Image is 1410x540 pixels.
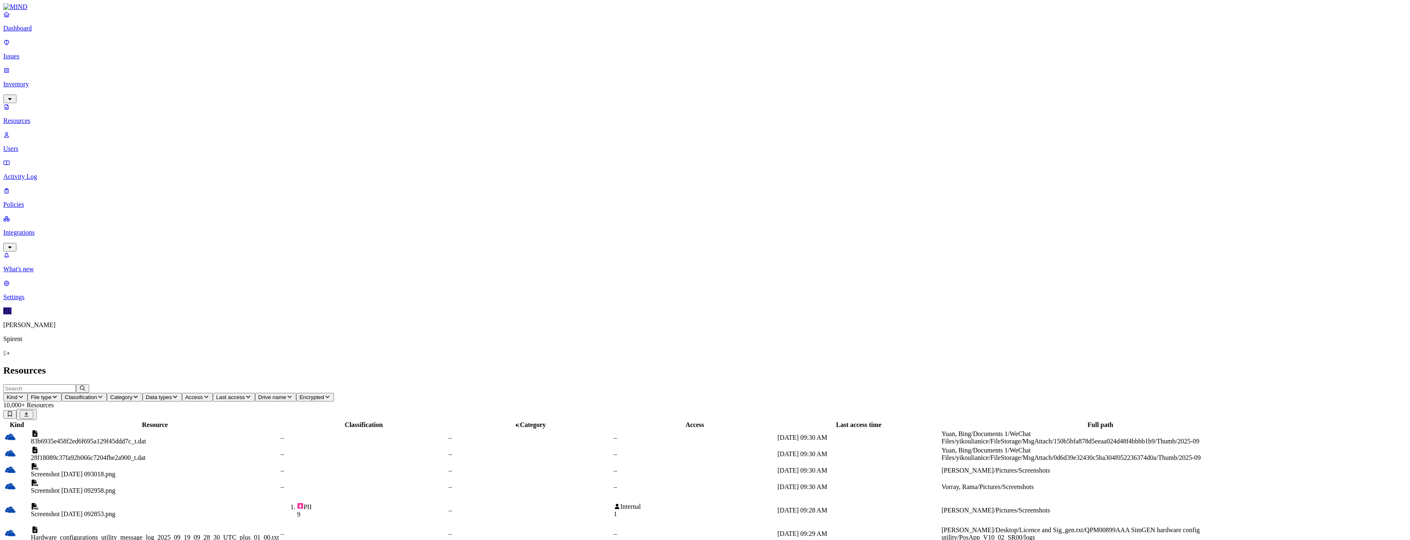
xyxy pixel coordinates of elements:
span: – [449,483,452,490]
span: Classification [65,394,97,400]
a: Issues [3,39,1407,60]
a: What's new [3,252,1407,273]
span: Encrypted [300,394,324,400]
div: 9 [297,511,447,518]
a: Resources [3,103,1407,125]
span: [DATE] 09:30 AM [778,467,827,474]
div: Screenshot [DATE] 092958.png [31,487,279,494]
span: – [449,434,452,441]
p: Issues [3,53,1407,60]
span: [DATE] 09:29 AM [778,530,827,537]
div: Full path [942,421,1259,429]
div: [PERSON_NAME]/Pictures/Screenshots [942,467,1259,474]
span: File type [31,394,51,400]
img: MIND [3,3,28,11]
div: Classification [281,421,447,429]
div: [PERSON_NAME]/Pictures/Screenshots [942,507,1259,514]
div: 1 [614,510,776,518]
span: [DATE] 09:30 AM [778,483,827,490]
a: Inventory [3,67,1407,102]
a: Dashboard [3,11,1407,32]
p: What's new [3,265,1407,273]
span: – [614,467,617,474]
div: Last access time [778,421,940,429]
span: Drive name [258,394,286,400]
span: – [614,530,617,537]
a: MIND [3,3,1407,11]
div: Vorray, Rama/Pictures/Screenshots [942,483,1259,491]
span: – [614,450,617,457]
div: Kind [5,421,29,429]
span: – [281,434,284,441]
div: Screenshot [DATE] 093018.png [31,471,279,478]
img: onedrive [5,480,16,492]
span: – [449,450,452,457]
img: onedrive [5,527,16,539]
span: [DATE] 09:30 AM [778,434,827,441]
span: Access [185,394,203,400]
p: Integrations [3,229,1407,236]
p: Activity Log [3,173,1407,180]
a: Integrations [3,215,1407,250]
div: Yuan, Bing/Documents 1/WeChat Files/yikoulianice/FileStorage/MsgAttach/0d6d39e32430c5ba304f052236... [942,447,1259,462]
a: Activity Log [3,159,1407,180]
span: EL [3,307,12,314]
span: – [614,434,617,441]
span: – [614,483,617,490]
span: – [449,467,452,474]
span: Category [110,394,132,400]
p: Users [3,145,1407,152]
div: 28f18089c37fa92b066c7204fbe2a900_t.dat [31,454,279,462]
img: onedrive [5,448,16,459]
span: [DATE] 09:28 AM [778,507,827,514]
div: Yuan, Bing/Documents 1/WeChat Files/yikoulianice/FileStorage/MsgAttach/150b5bfa878d5eeaa024d48f4b... [942,430,1259,445]
h2: Resources [3,365,1407,376]
img: onedrive [5,431,16,443]
p: Inventory [3,81,1407,88]
span: 10,000+ Resources [3,402,54,408]
span: – [281,483,284,490]
img: onedrive [5,504,16,515]
p: Resources [3,117,1407,125]
input: Search [3,384,76,393]
div: PII [297,503,447,511]
a: Settings [3,279,1407,301]
span: Data types [146,394,172,400]
a: Users [3,131,1407,152]
span: Kind [7,394,18,400]
span: – [281,530,284,537]
span: Category [520,421,546,428]
img: pii [297,503,304,509]
img: onedrive [5,464,16,475]
p: Settings [3,293,1407,301]
span: – [281,467,284,474]
span: [DATE] 09:30 AM [778,450,827,457]
p: Policies [3,201,1407,208]
p: Spirent [3,335,1407,343]
p: [PERSON_NAME] [3,321,1407,329]
div: Internal [614,503,776,510]
span: – [449,530,452,537]
div: Screenshot [DATE] 092853.png [31,510,279,518]
span: Last access [216,394,245,400]
a: Policies [3,187,1407,208]
div: 83b6935e458f2ed6f695a129f45ddd7c_t.dat [31,438,279,445]
span: – [449,507,452,514]
p: Dashboard [3,25,1407,32]
div: Resource [31,421,279,429]
div: Access [614,421,776,429]
span: – [281,450,284,457]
